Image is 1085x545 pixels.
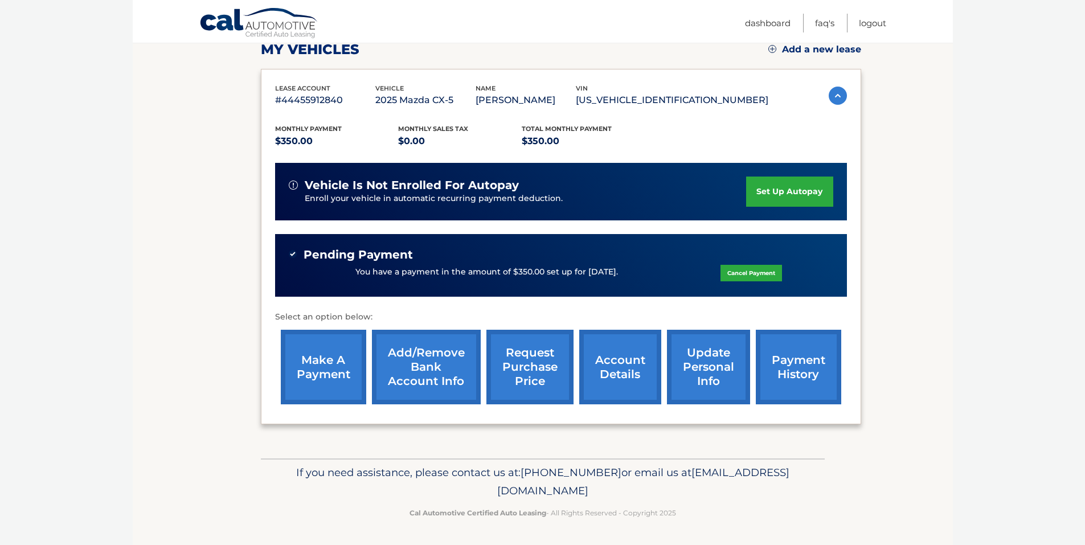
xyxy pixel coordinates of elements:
span: [EMAIL_ADDRESS][DOMAIN_NAME] [497,466,789,497]
p: $0.00 [398,133,522,149]
p: 2025 Mazda CX-5 [375,92,476,108]
p: - All Rights Reserved - Copyright 2025 [268,507,817,519]
a: Logout [859,14,886,32]
a: FAQ's [815,14,834,32]
p: You have a payment in the amount of $350.00 set up for [DATE]. [355,266,618,278]
span: vin [576,84,588,92]
span: Total Monthly Payment [522,125,612,133]
p: $350.00 [522,133,645,149]
span: lease account [275,84,330,92]
a: Cancel Payment [720,265,782,281]
img: check-green.svg [289,250,297,258]
p: #44455912840 [275,92,375,108]
a: Dashboard [745,14,791,32]
p: Enroll your vehicle in automatic recurring payment deduction. [305,192,747,205]
a: payment history [756,330,841,404]
p: If you need assistance, please contact us at: or email us at [268,464,817,500]
img: add.svg [768,45,776,53]
p: [PERSON_NAME] [476,92,576,108]
a: set up autopay [746,177,833,207]
span: Monthly sales Tax [398,125,468,133]
strong: Cal Automotive Certified Auto Leasing [410,509,546,517]
h2: my vehicles [261,41,359,58]
p: Select an option below: [275,310,847,324]
a: update personal info [667,330,750,404]
span: name [476,84,496,92]
p: [US_VEHICLE_IDENTIFICATION_NUMBER] [576,92,768,108]
p: $350.00 [275,133,399,149]
img: alert-white.svg [289,181,298,190]
span: Monthly Payment [275,125,342,133]
a: make a payment [281,330,366,404]
a: account details [579,330,661,404]
span: vehicle [375,84,404,92]
a: request purchase price [486,330,574,404]
a: Add/Remove bank account info [372,330,481,404]
span: [PHONE_NUMBER] [521,466,621,479]
span: Pending Payment [304,248,413,262]
img: accordion-active.svg [829,87,847,105]
span: vehicle is not enrolled for autopay [305,178,519,192]
a: Cal Automotive [199,7,319,40]
a: Add a new lease [768,44,861,55]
